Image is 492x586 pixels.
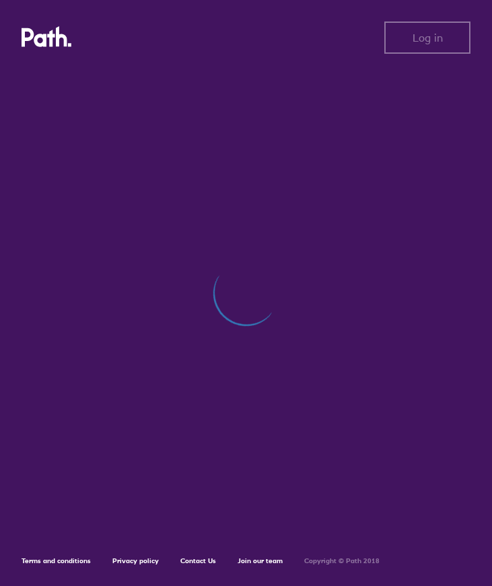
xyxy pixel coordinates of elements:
a: Terms and conditions [22,556,91,565]
a: Privacy policy [112,556,159,565]
a: Contact Us [180,556,216,565]
span: Log in [413,32,443,44]
a: Join our team [238,556,283,565]
button: Log in [384,22,470,54]
h6: Copyright © Path 2018 [304,557,380,565]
